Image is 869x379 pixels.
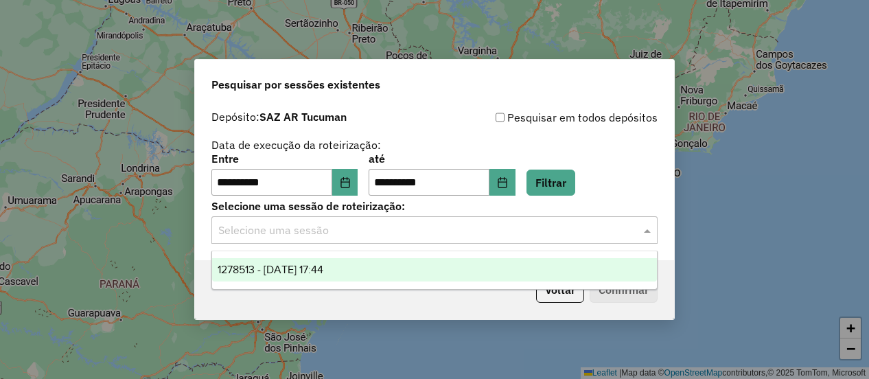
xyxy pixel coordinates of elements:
[489,169,515,196] button: Choose Date
[211,150,358,167] label: Entre
[211,137,381,153] label: Data de execução da roteirização:
[434,109,658,126] div: Pesquisar em todos depósitos
[259,110,347,124] strong: SAZ AR Tucuman
[526,170,575,196] button: Filtrar
[369,150,515,167] label: até
[332,169,358,196] button: Choose Date
[536,277,584,303] button: Voltar
[211,251,657,290] ng-dropdown-panel: Options list
[211,198,658,214] label: Selecione uma sessão de roteirização:
[211,76,380,93] span: Pesquisar por sessões existentes
[211,108,347,125] label: Depósito:
[218,264,323,275] span: 1278513 - [DATE] 17:44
